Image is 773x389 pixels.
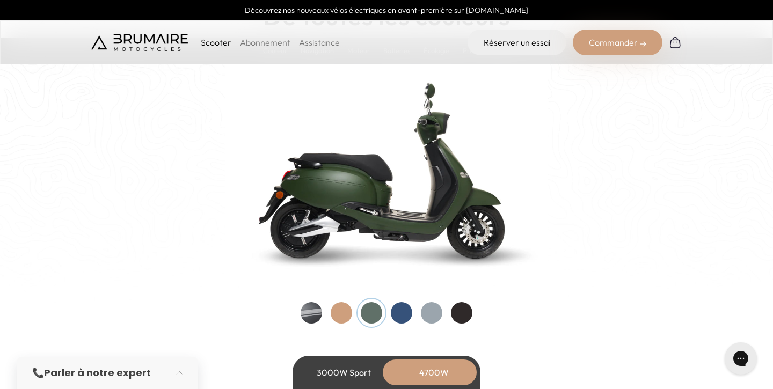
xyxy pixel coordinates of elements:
iframe: Gorgias live chat messenger [719,339,762,378]
div: 4700W [391,359,477,385]
a: Réserver un essai [468,30,566,55]
a: Assistance [299,37,340,48]
a: Abonnement [240,37,290,48]
div: 3000W Sport [301,359,386,385]
img: Brumaire Motocycles [91,34,188,51]
div: Commander [573,30,662,55]
img: Panier [669,36,682,49]
p: Scooter [201,36,231,49]
img: right-arrow-2.png [640,41,646,47]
